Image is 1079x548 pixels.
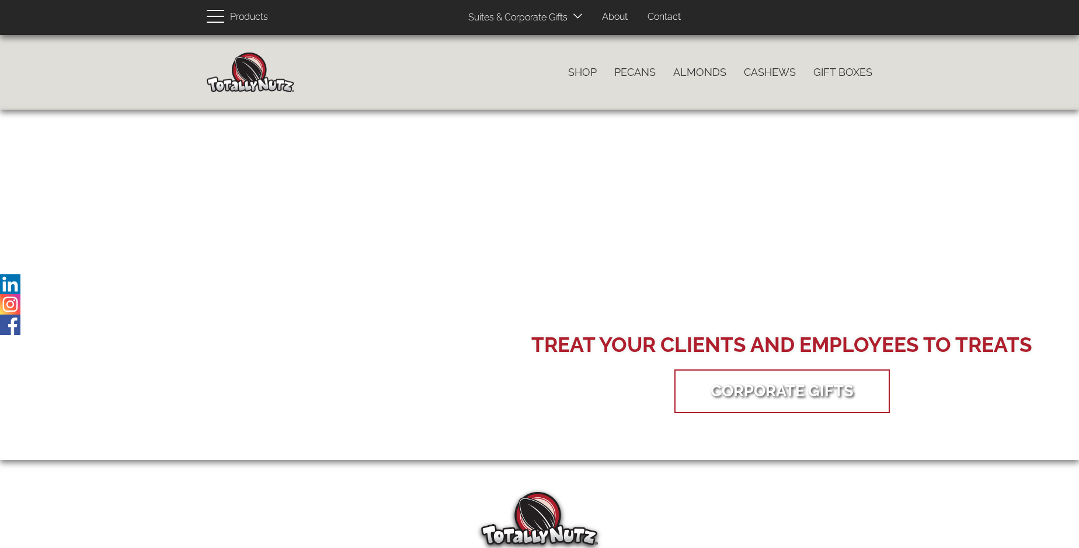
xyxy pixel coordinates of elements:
[664,60,735,85] a: Almonds
[735,60,805,85] a: Cashews
[207,53,294,92] img: Home
[605,60,664,85] a: Pecans
[805,60,881,85] a: Gift Boxes
[559,60,605,85] a: Shop
[481,492,598,545] img: Totally Nutz Logo
[693,372,871,409] a: Corporate Gifts
[593,6,636,29] a: About
[531,330,1032,359] div: Treat your Clients and Employees to Treats
[230,9,268,26] span: Products
[460,6,571,29] a: Suites & Corporate Gifts
[639,6,690,29] a: Contact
